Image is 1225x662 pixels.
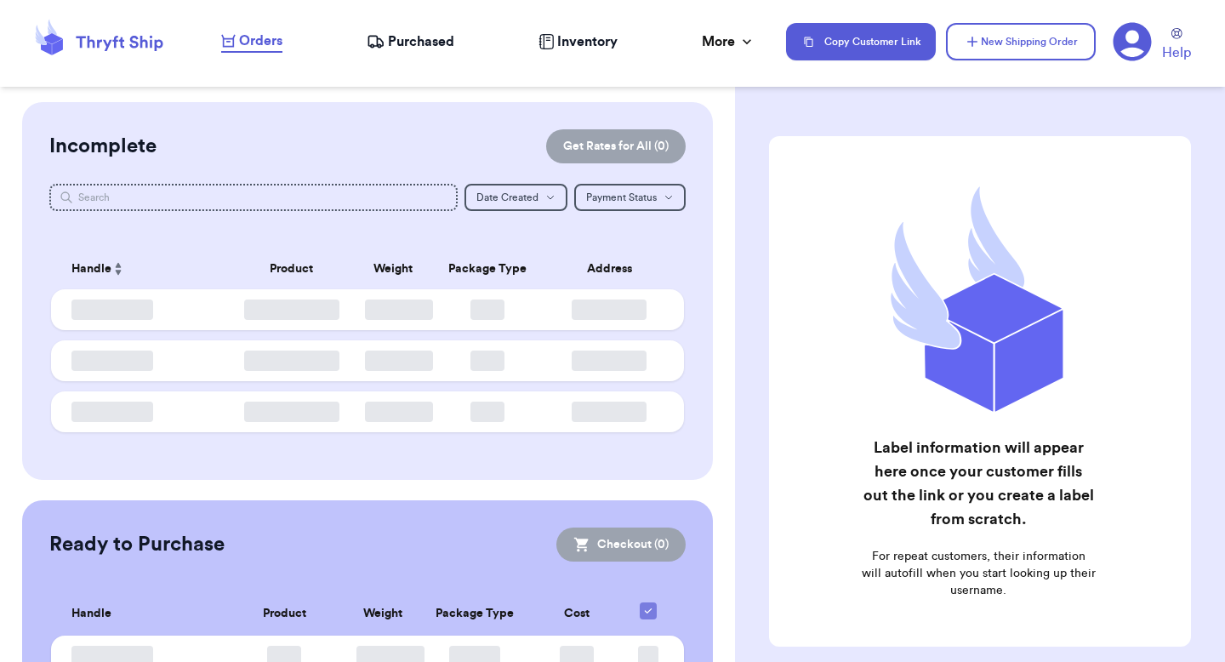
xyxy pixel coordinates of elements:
span: Help [1162,43,1191,63]
button: Copy Customer Link [786,23,936,60]
th: Product [228,248,355,289]
th: Weight [355,248,430,289]
th: Cost [530,592,622,636]
button: Get Rates for All (0) [546,129,686,163]
a: Help [1162,28,1191,63]
button: Checkout (0) [556,528,686,562]
span: Payment Status [586,192,657,203]
a: Orders [221,31,282,53]
span: Handle [71,260,111,278]
span: Handle [71,605,111,623]
th: Address [544,248,684,289]
th: Package Type [430,248,544,289]
span: Date Created [476,192,538,203]
h2: Label information will appear here once your customer fills out the link or you create a label fr... [861,436,1096,531]
p: For repeat customers, their information will autofill when you start looking up their username. [861,548,1096,599]
input: Search [49,184,458,211]
button: New Shipping Order [946,23,1096,60]
a: Purchased [367,31,454,52]
h2: Incomplete [49,133,157,160]
div: More [702,31,755,52]
button: Date Created [464,184,567,211]
h2: Ready to Purchase [49,531,225,558]
a: Inventory [538,31,618,52]
th: Product [223,592,346,636]
span: Orders [239,31,282,51]
span: Inventory [557,31,618,52]
button: Sort ascending [111,259,125,279]
span: Purchased [388,31,454,52]
th: Package Type [419,592,530,636]
button: Payment Status [574,184,686,211]
th: Weight [346,592,420,636]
